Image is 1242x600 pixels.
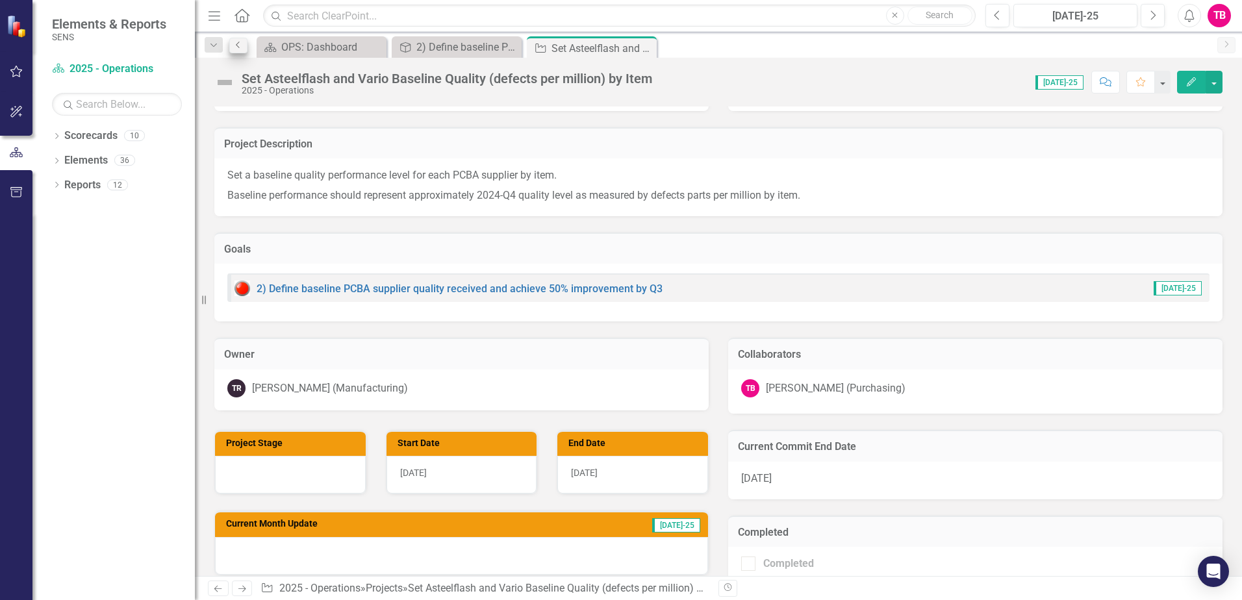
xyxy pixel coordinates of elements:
button: TB [1208,4,1231,27]
span: [DATE] [571,468,598,478]
a: Projects [366,582,403,594]
h3: Project Description [224,138,1213,150]
a: 2025 - Operations [52,62,182,77]
div: [PERSON_NAME] (Purchasing) [766,381,906,396]
p: Set a baseline quality performance level for each PCBA supplier by item. [227,168,1210,186]
h3: Current Month Update [226,519,535,529]
h3: Goals [224,244,1213,255]
div: [DATE]-25 [1018,8,1133,24]
a: Elements [64,153,108,168]
div: OPS: Dashboard [281,39,383,55]
div: 10 [124,131,145,142]
h3: Current Commit End Date [738,441,1213,453]
span: Search [926,10,954,20]
div: Set Asteelflash and Vario Baseline Quality (defects per million) by Item [242,71,652,86]
span: [DATE] [741,472,772,484]
img: Not Defined [214,72,235,93]
img: ClearPoint Strategy [6,15,29,38]
div: Set Asteelflash and Vario Baseline Quality (defects per million) by Item [551,40,653,56]
a: Reports [64,178,101,193]
div: 2) Define baseline PCBA supplier quality received and achieve 50% improvement by Q3 [416,39,518,55]
a: 2) Define baseline PCBA supplier quality received and achieve 50% improvement by Q3 [395,39,518,55]
h3: Project Stage [226,438,359,448]
a: Scorecards [64,129,118,144]
div: 2025 - Operations [242,86,652,95]
div: Open Intercom Messenger [1198,556,1229,587]
span: [DATE] [400,468,427,478]
div: [PERSON_NAME] (Manufacturing) [252,381,408,396]
input: Search Below... [52,93,182,116]
span: [DATE]-25 [652,518,700,532]
div: 12 [107,179,128,190]
div: 36 [114,155,135,166]
div: TR [227,379,246,397]
div: » » [260,581,709,596]
small: SENS [52,32,166,42]
input: Search ClearPoint... [263,5,976,27]
h3: Completed [738,527,1213,538]
a: 2025 - Operations [279,582,361,594]
p: Baseline performance should represent approximately 2024-Q4 quality level as measured by defects ... [227,186,1210,203]
div: TB [741,379,759,397]
h3: End Date [568,438,702,448]
a: OPS: Dashboard [260,39,383,55]
button: [DATE]-25 [1013,4,1137,27]
span: [DATE]-25 [1035,75,1084,90]
img: Red: Critical Issues/Off-Track [234,281,250,296]
h3: Start Date [398,438,531,448]
span: Elements & Reports [52,16,166,32]
h3: Collaborators [738,349,1213,360]
div: Set Asteelflash and Vario Baseline Quality (defects per million) by Item [408,582,730,594]
h3: Owner [224,349,699,360]
button: Search [907,6,972,25]
span: [DATE]-25 [1154,281,1202,295]
a: 2) Define baseline PCBA supplier quality received and achieve 50% improvement by Q3 [257,282,663,295]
